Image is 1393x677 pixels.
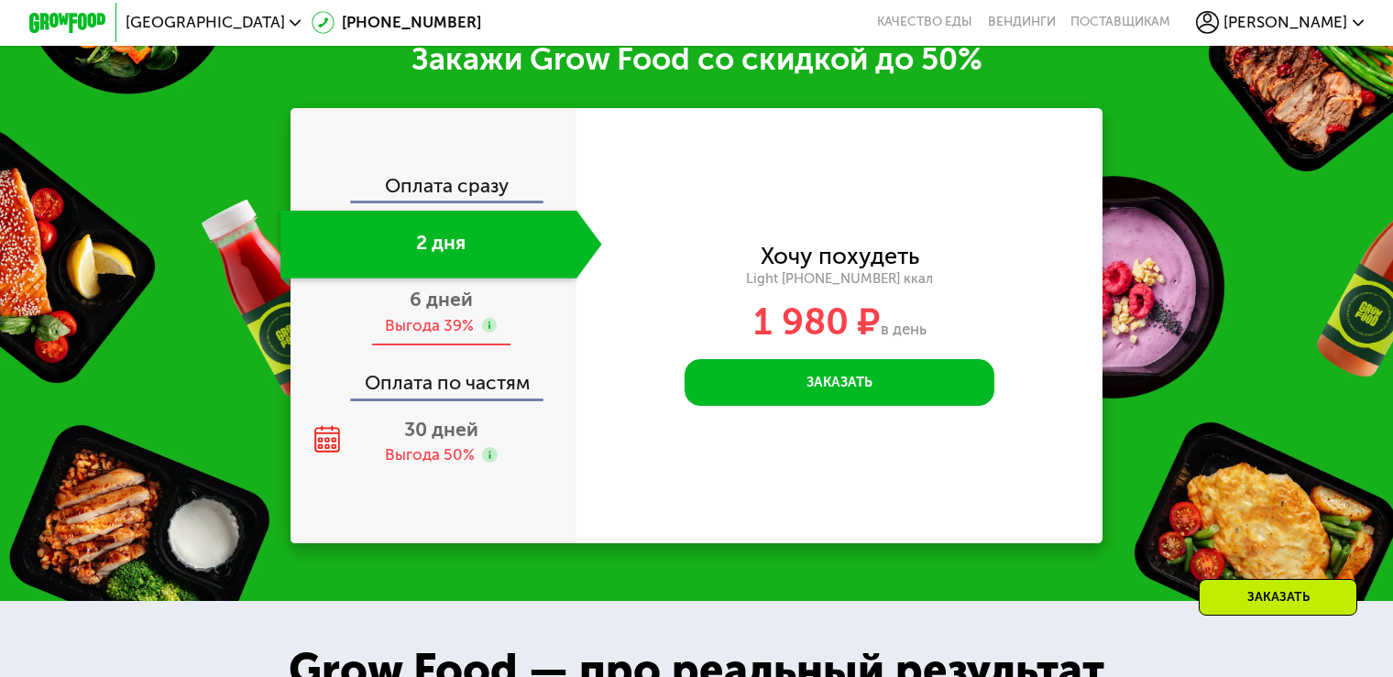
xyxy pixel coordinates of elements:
div: Выгода 50% [385,444,475,465]
a: [PHONE_NUMBER] [312,11,482,34]
a: Качество еды [877,15,972,30]
span: 30 дней [404,418,478,441]
div: Оплата по частям [292,354,576,399]
a: Вендинги [988,15,1056,30]
div: Light [PHONE_NUMBER] ккал [576,270,1102,288]
div: Хочу похудеть [761,246,919,267]
div: Заказать [1199,579,1357,616]
span: 1 980 ₽ [753,300,881,344]
span: в день [881,320,927,338]
span: 6 дней [410,288,473,311]
div: Выгода 39% [385,315,474,336]
span: [GEOGRAPHIC_DATA] [126,15,285,30]
div: Оплата сразу [292,176,576,201]
div: поставщикам [1070,15,1170,30]
button: Заказать [685,359,994,406]
span: [PERSON_NAME] [1223,15,1347,30]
